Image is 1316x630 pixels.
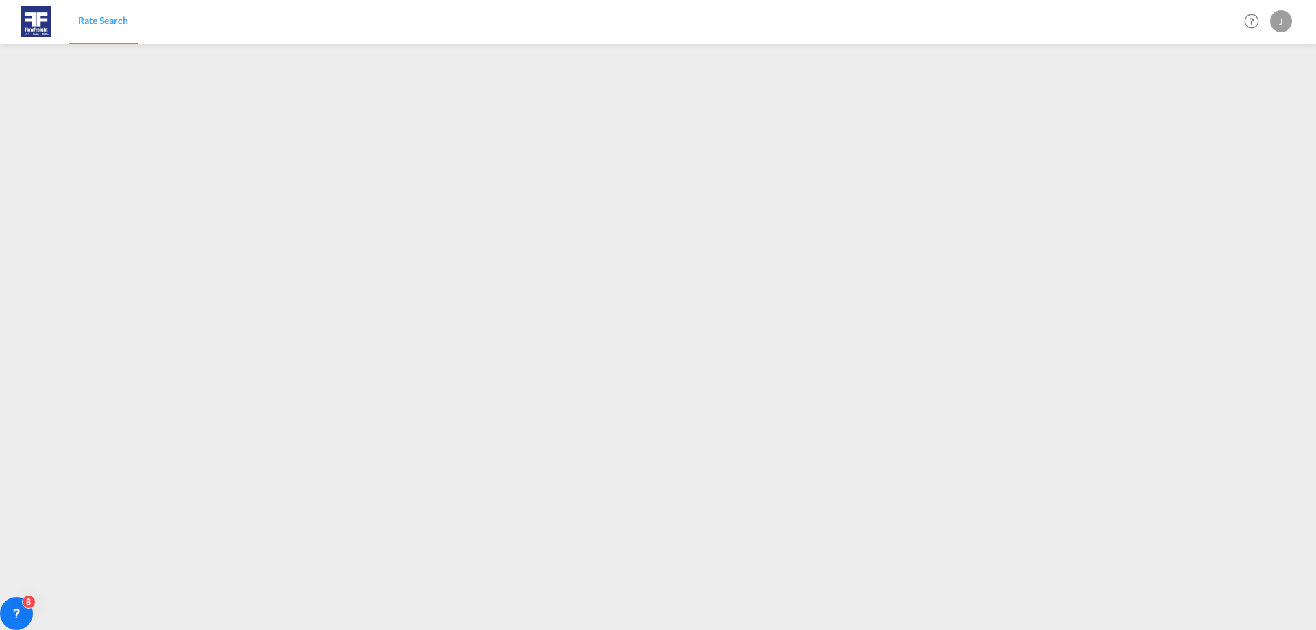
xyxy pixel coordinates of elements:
[78,14,128,26] span: Rate Search
[1240,10,1263,33] span: Help
[1270,10,1292,32] div: J
[1240,10,1270,34] div: Help
[21,6,51,37] img: c5c165f09e5811eeb82c377d2fa6103f.JPG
